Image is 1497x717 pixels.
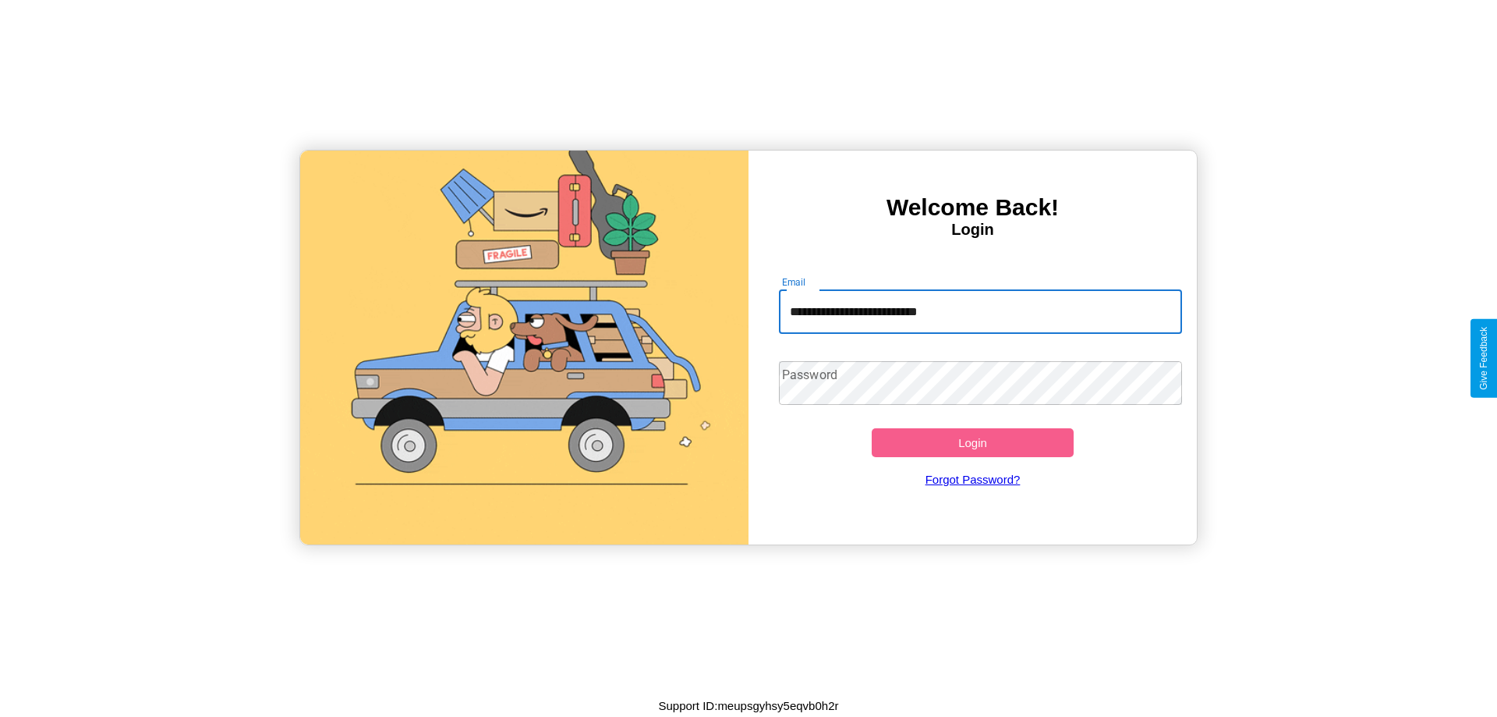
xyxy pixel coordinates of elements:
[1478,327,1489,390] div: Give Feedback
[872,428,1074,457] button: Login
[748,194,1197,221] h3: Welcome Back!
[782,275,806,289] label: Email
[771,457,1175,502] a: Forgot Password?
[300,151,748,545] img: gif
[659,695,839,716] p: Support ID: meupsgyhsy5eqvb0h2r
[748,221,1197,239] h4: Login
